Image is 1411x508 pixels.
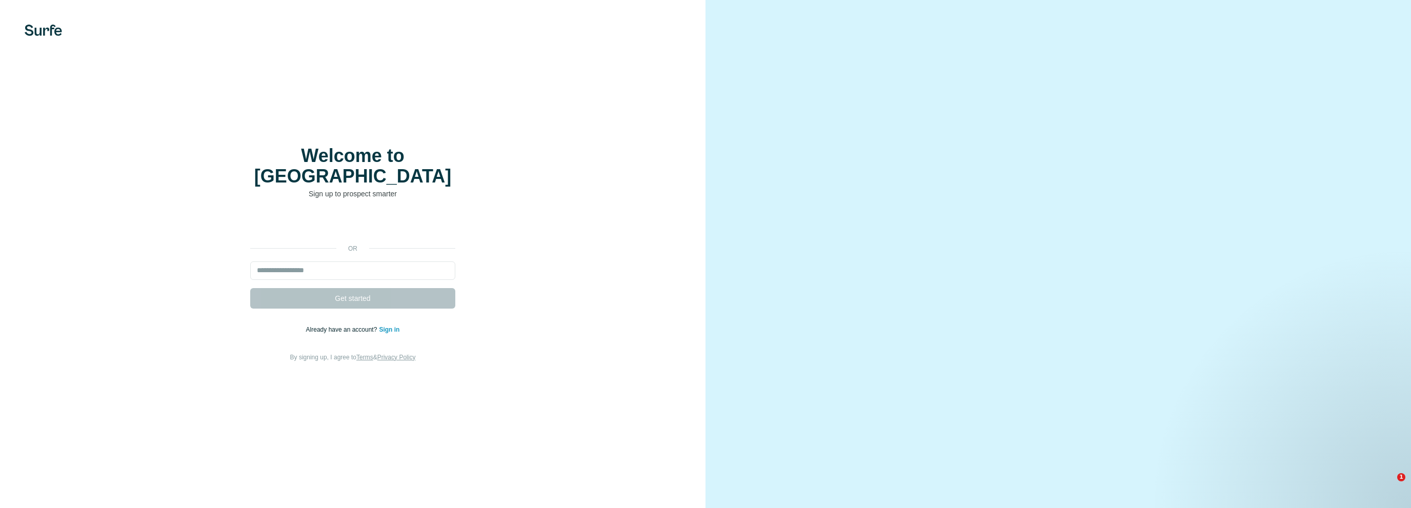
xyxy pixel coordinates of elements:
span: By signing up, I agree to & [290,354,416,361]
p: Sign up to prospect smarter [250,189,455,199]
span: 1 [1397,473,1405,481]
iframe: Butonul Conectează-te cu Google [245,214,460,237]
span: Already have an account? [306,326,379,333]
iframe: Intercom live chat [1376,473,1401,498]
a: Privacy Policy [377,354,416,361]
img: Surfe's logo [25,25,62,36]
a: Sign in [379,326,399,333]
p: or [336,244,369,253]
h1: Welcome to [GEOGRAPHIC_DATA] [250,146,455,187]
a: Terms [356,354,373,361]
